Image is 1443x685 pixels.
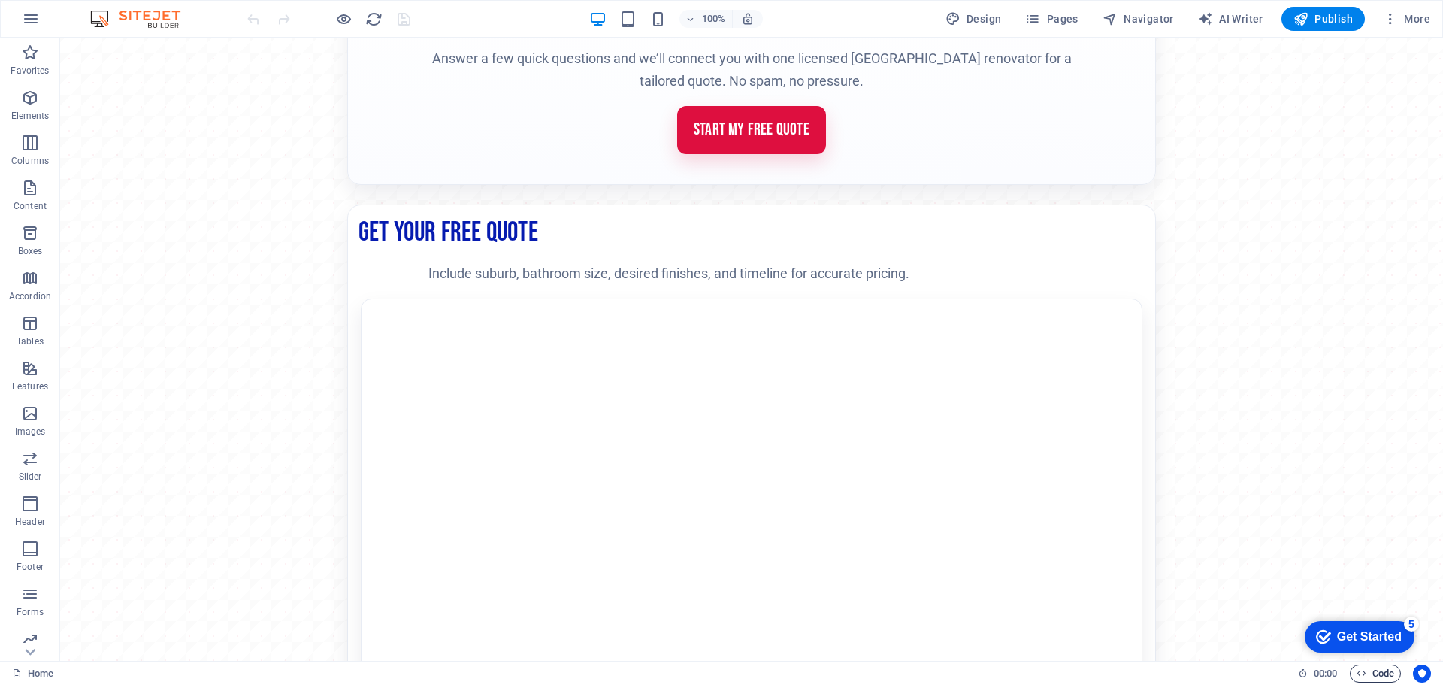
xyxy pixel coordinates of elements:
[15,426,46,438] p: Images
[1103,11,1174,26] span: Navigator
[9,290,51,302] p: Accordion
[17,561,44,573] p: Footer
[368,225,1015,247] p: Include suburb, bathroom size, desired finishes, and timeline for accurate pricing.
[12,8,122,39] div: Get Started 5 items remaining, 0% complete
[12,665,53,683] a: Click to cancel selection. Double-click to open Pages
[617,68,766,117] a: Start My Free Quote
[1383,11,1430,26] span: More
[1350,665,1401,683] button: Code
[939,7,1008,31] div: Design (Ctrl+Alt+Y)
[1377,7,1436,31] button: More
[19,471,42,483] p: Slider
[1281,7,1365,31] button: Publish
[1019,7,1084,31] button: Pages
[1324,668,1327,679] span: :
[44,17,109,30] div: Get Started
[1192,7,1269,31] button: AI Writer
[1198,11,1263,26] span: AI Writer
[1097,7,1180,31] button: Navigator
[1314,665,1337,683] span: 00 00
[1357,665,1394,683] span: Code
[11,155,49,167] p: Columns
[11,65,49,77] p: Favorites
[939,7,1008,31] button: Design
[17,606,44,618] p: Forms
[945,11,1002,26] span: Design
[15,516,45,528] p: Header
[1298,665,1338,683] h6: Session time
[1025,11,1078,26] span: Pages
[1413,665,1431,683] button: Usercentrics
[368,10,1015,54] p: Answer a few quick questions and we’ll connect you with one licensed [GEOGRAPHIC_DATA] renovator ...
[17,335,44,347] p: Tables
[11,110,50,122] p: Elements
[12,380,48,393] p: Features
[298,175,1085,216] h2: Get Your Free Quote
[18,245,43,257] p: Boxes
[1293,11,1353,26] span: Publish
[111,3,126,18] div: 5
[14,200,47,212] p: Content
